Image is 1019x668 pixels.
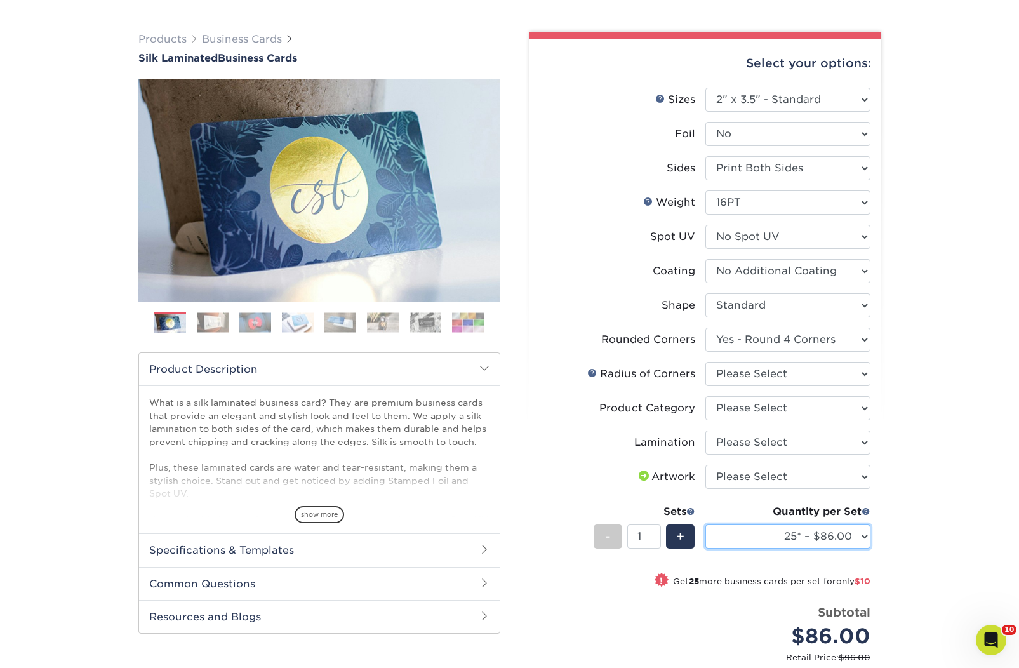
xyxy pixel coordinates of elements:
[367,312,399,332] img: Business Cards 06
[594,504,695,519] div: Sets
[605,527,611,546] span: -
[836,577,870,586] span: only
[540,39,871,88] div: Select your options:
[662,298,695,313] div: Shape
[202,33,282,45] a: Business Cards
[715,621,870,651] div: $86.00
[636,469,695,484] div: Artwork
[139,600,500,633] h2: Resources and Blogs
[655,92,695,107] div: Sizes
[855,577,870,586] span: $10
[282,312,314,332] img: Business Cards 04
[197,312,229,332] img: Business Cards 02
[138,52,500,64] h1: Business Cards
[154,307,186,339] img: Business Cards 01
[550,651,870,664] small: Retail Price:
[599,401,695,416] div: Product Category
[601,332,695,347] div: Rounded Corners
[667,161,695,176] div: Sides
[643,195,695,210] div: Weight
[295,506,344,523] span: show more
[138,52,218,64] span: Silk Laminated
[634,435,695,450] div: Lamination
[139,567,500,600] h2: Common Questions
[689,577,699,586] strong: 25
[138,10,500,371] img: Silk Laminated 01
[452,312,484,332] img: Business Cards 08
[410,312,441,332] img: Business Cards 07
[1002,625,1016,635] span: 10
[239,312,271,332] img: Business Cards 03
[660,574,663,587] span: !
[324,312,356,332] img: Business Cards 05
[587,366,695,382] div: Radius of Corners
[139,533,500,566] h2: Specifications & Templates
[138,52,500,64] a: Silk LaminatedBusiness Cards
[138,33,187,45] a: Products
[705,504,870,519] div: Quantity per Set
[839,653,870,662] span: $96.00
[650,229,695,244] div: Spot UV
[149,396,490,603] p: What is a silk laminated business card? They are premium business cards that provide an elegant a...
[676,527,684,546] span: +
[139,353,500,385] h2: Product Description
[673,577,870,589] small: Get more business cards per set for
[675,126,695,142] div: Foil
[818,605,870,619] strong: Subtotal
[653,264,695,279] div: Coating
[976,625,1006,655] iframe: Intercom live chat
